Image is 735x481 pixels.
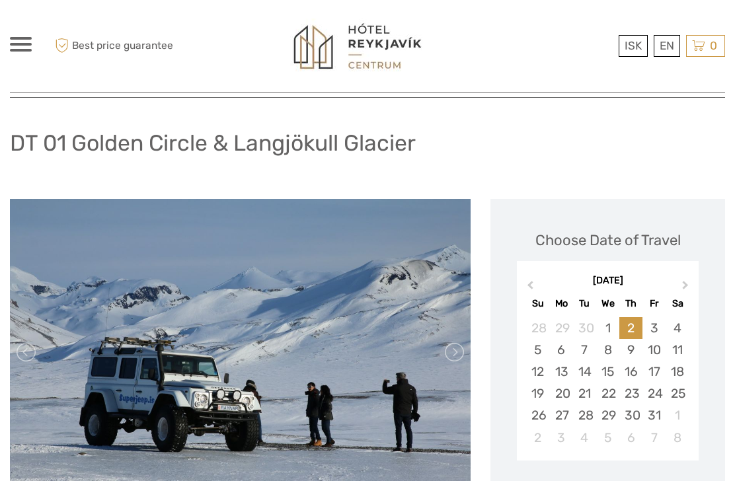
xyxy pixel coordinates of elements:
div: Choose Saturday, October 18th, 2025 [666,361,689,383]
div: Choose Monday, September 29th, 2025 [550,317,573,339]
div: Choose Wednesday, October 29th, 2025 [596,404,619,426]
div: Choose Sunday, November 2nd, 2025 [526,427,549,449]
div: Choose Tuesday, October 21st, 2025 [573,383,596,404]
div: Choose Friday, October 17th, 2025 [642,361,666,383]
div: Sa [666,295,689,313]
div: Choose Tuesday, October 28th, 2025 [573,404,596,426]
img: 1302-193844b0-62ee-484d-874e-72dc28c7b514_logo_big.jpg [285,18,430,74]
div: EN [654,35,680,57]
div: Choose Thursday, October 23rd, 2025 [619,383,642,404]
div: Choose Thursday, October 2nd, 2025 [619,317,642,339]
p: We're away right now. Please check back later! [19,23,149,34]
div: Choose Thursday, November 6th, 2025 [619,427,642,449]
div: Choose Friday, October 10th, 2025 [642,339,666,361]
span: 0 [708,39,719,52]
div: Choose Friday, November 7th, 2025 [642,427,666,449]
div: Choose Thursday, October 16th, 2025 [619,361,642,383]
div: Choose Saturday, November 8th, 2025 [666,427,689,449]
div: Choose Friday, October 24th, 2025 [642,383,666,404]
div: [DATE] [517,274,699,288]
div: Choose Friday, October 3rd, 2025 [642,317,666,339]
div: Choose Friday, October 31st, 2025 [642,404,666,426]
div: Mo [550,295,573,313]
div: month 2025-10 [521,317,694,449]
div: Choose Tuesday, September 30th, 2025 [573,317,596,339]
div: Choose Thursday, October 9th, 2025 [619,339,642,361]
div: Choose Sunday, October 12th, 2025 [526,361,549,383]
div: Choose Monday, October 20th, 2025 [550,383,573,404]
div: Choose Tuesday, October 7th, 2025 [573,339,596,361]
div: Choose Monday, October 27th, 2025 [550,404,573,426]
div: Choose Saturday, October 4th, 2025 [666,317,689,339]
div: Choose Saturday, October 25th, 2025 [666,383,689,404]
button: Next Month [676,277,697,299]
div: We [596,295,619,313]
button: Open LiveChat chat widget [152,20,168,36]
div: Th [619,295,642,313]
h1: DT 01 Golden Circle & Langjökull Glacier [10,129,416,157]
div: Choose Monday, November 3rd, 2025 [550,427,573,449]
span: Best price guarantee [52,35,189,57]
div: Fr [642,295,666,313]
div: Choose Sunday, October 5th, 2025 [526,339,549,361]
div: Choose Date of Travel [535,230,681,250]
div: Choose Monday, October 13th, 2025 [550,361,573,383]
div: Choose Wednesday, November 5th, 2025 [596,427,619,449]
div: Choose Wednesday, October 8th, 2025 [596,339,619,361]
div: Choose Wednesday, October 15th, 2025 [596,361,619,383]
div: Choose Monday, October 6th, 2025 [550,339,573,361]
span: ISK [625,39,642,52]
div: Choose Wednesday, October 22nd, 2025 [596,383,619,404]
button: Previous Month [518,277,539,299]
div: Tu [573,295,596,313]
div: Choose Sunday, September 28th, 2025 [526,317,549,339]
div: Choose Thursday, October 30th, 2025 [619,404,642,426]
div: Choose Sunday, October 19th, 2025 [526,383,549,404]
div: Choose Saturday, November 1st, 2025 [666,404,689,426]
div: Choose Wednesday, October 1st, 2025 [596,317,619,339]
div: Choose Tuesday, November 4th, 2025 [573,427,596,449]
div: Choose Sunday, October 26th, 2025 [526,404,549,426]
div: Choose Saturday, October 11th, 2025 [666,339,689,361]
div: Su [526,295,549,313]
div: Choose Tuesday, October 14th, 2025 [573,361,596,383]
